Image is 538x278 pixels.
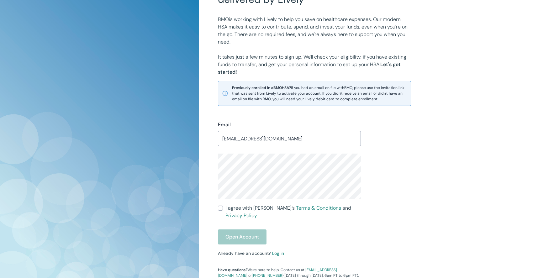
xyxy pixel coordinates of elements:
[232,85,291,90] strong: Previously enrolled in a BMO HSA?
[218,250,284,256] small: Already have an account?
[296,205,341,211] a: Terms & Conditions
[225,212,257,219] a: Privacy Policy
[272,250,284,256] a: Log in
[252,273,283,278] a: [PHONE_NUMBER]
[218,267,247,272] strong: Have questions?
[218,53,411,76] p: It takes just a few minutes to sign up. We'll check your eligibility, if you have existing funds ...
[218,16,411,46] p: BMO is working with Lively to help you save on healthcare expenses. Our modern HSA makes it easy ...
[225,204,361,219] span: I agree with [PERSON_NAME]’s and
[218,121,231,129] label: Email
[232,85,407,102] span: If you had an email on file with BMO , please use the invitation link that was sent from Lively t...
